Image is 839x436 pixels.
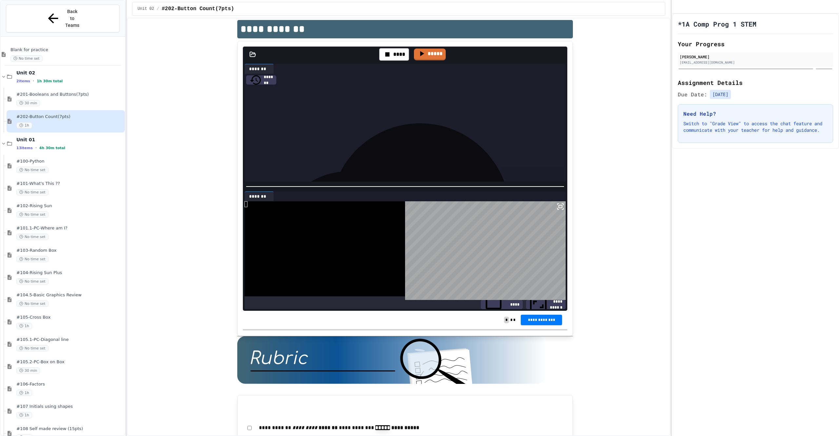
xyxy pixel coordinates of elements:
span: No time set [10,55,43,62]
span: #104-Rising Sun Plus [16,270,124,276]
span: #100-Python [16,159,124,164]
span: #107 Initials using shapes [16,404,124,409]
div: [PERSON_NAME] [680,54,831,60]
span: #104.5-Basic Graphics Review [16,292,124,298]
span: No time set [16,189,49,195]
span: Back to Teams [65,8,80,29]
span: 2 items [16,79,30,83]
h2: Your Progress [678,39,833,49]
span: 30 min [16,367,40,374]
span: No time set [16,234,49,240]
div: [EMAIL_ADDRESS][DOMAIN_NAME] [680,60,831,65]
p: Switch to "Grade View" to access the chat feature and communicate with your teacher for help and ... [683,120,828,133]
span: #101-What's This ?? [16,181,124,187]
span: #102-Rising Sun [16,203,124,209]
span: Due Date: [678,90,707,98]
h1: *1A Comp Prog 1 STEM [678,19,756,29]
span: No time set [16,278,49,285]
span: No time set [16,167,49,173]
span: Blank for practice [10,47,124,53]
span: No time set [16,301,49,307]
span: 4h 30m total [39,146,65,150]
span: • [33,78,34,84]
span: #202-Button Count(7pts) [162,5,234,13]
button: Back to Teams [6,5,120,32]
span: #101.1-PC-Where am I? [16,226,124,231]
span: [DATE] [710,90,731,99]
span: Unit 01 [16,137,124,143]
span: 1h [16,323,32,329]
span: #105.1-PC-Diagonal line [16,337,124,343]
span: 1h [16,122,32,129]
span: No time set [16,256,49,262]
span: Unit 02 [138,6,154,11]
h2: Assignment Details [678,78,833,87]
span: No time set [16,345,49,351]
span: #105-Cross Box [16,315,124,320]
span: 1h 30m total [37,79,63,83]
span: / [157,6,159,11]
span: 13 items [16,146,33,150]
span: #106-Factors [16,382,124,387]
span: #103-Random Box [16,248,124,253]
span: 1h [16,390,32,396]
span: #201-Booleans and Buttons(7pts) [16,92,124,97]
span: • [35,145,37,150]
h3: Need Help? [683,110,828,118]
span: 30 min [16,100,40,106]
span: #108 Self made review (15pts) [16,426,124,432]
span: Unit 02 [16,70,124,76]
span: #202-Button Count(7pts) [16,114,124,120]
span: 1h [16,412,32,418]
span: #105.2-PC-Box on Box [16,359,124,365]
span: No time set [16,211,49,218]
